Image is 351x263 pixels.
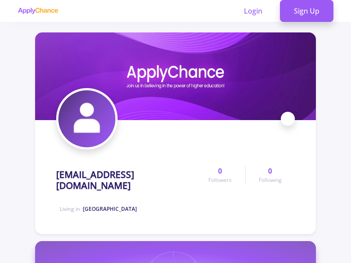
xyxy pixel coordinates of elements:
[56,169,195,191] h1: [EMAIL_ADDRESS][DOMAIN_NAME]
[268,166,272,176] span: 0
[208,176,232,184] span: Followers
[60,205,137,213] span: Living in :
[58,90,115,147] img: jbn_mahi@yahoo.comavatar
[259,176,282,184] span: Following
[245,166,295,184] a: 0Following
[18,7,58,14] img: applychance logo text only
[218,166,222,176] span: 0
[195,166,245,184] a: 0Followers
[35,32,316,120] img: jbn_mahi@yahoo.comcover image
[83,205,137,213] span: [GEOGRAPHIC_DATA]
